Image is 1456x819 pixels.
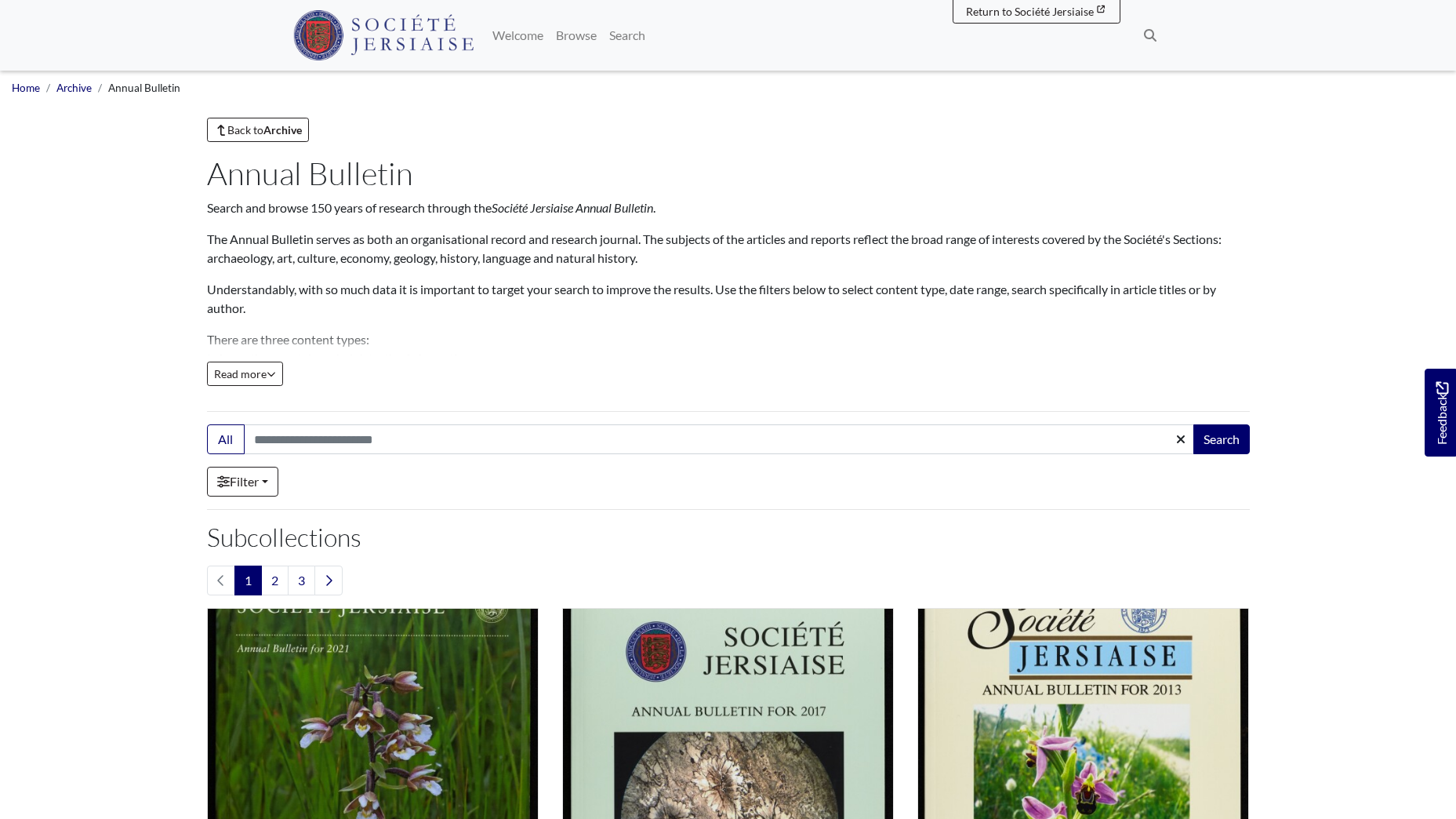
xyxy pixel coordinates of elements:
a: Search [603,20,652,51]
a: Browse [550,20,603,51]
span: Read more [214,367,276,380]
a: Home [12,82,40,94]
a: Filter [207,467,278,497]
h2: Subcollections [207,522,1250,552]
span: Feedback [1432,381,1451,445]
h1: Annual Bulletin [207,155,1250,192]
a: Welcome [486,20,550,51]
span: Return to Société Jersiaise [966,5,1094,18]
button: Read all of the content [207,362,283,386]
a: Société Jersiaise logo [293,6,474,64]
p: Search and browse 150 years of research through the . [207,198,1250,217]
li: Previous page [207,566,235,595]
button: Search [1193,424,1250,454]
em: Société Jersiaise Annual Bulletin [492,200,653,215]
a: Back toArchive [207,118,310,142]
button: All [207,424,245,454]
input: Search this collection... [244,424,1195,454]
a: Goto page 3 [288,566,315,595]
strong: Archive [263,123,302,136]
nav: pagination [207,566,1250,595]
p: There are three content types: Information: contains administrative information. Reports: contain... [207,330,1250,406]
p: The Annual Bulletin serves as both an organisational record and research journal. The subjects of... [207,230,1250,268]
img: Société Jersiaise [293,10,474,60]
span: Annual Bulletin [108,82,180,94]
a: Goto page 2 [261,566,289,595]
span: Goto page 1 [234,566,262,595]
a: Archive [56,82,92,94]
p: Understandably, with so much data it is important to target your search to improve the results. U... [207,280,1250,318]
a: Would you like to provide feedback? [1425,369,1456,457]
a: Next page [314,566,343,595]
